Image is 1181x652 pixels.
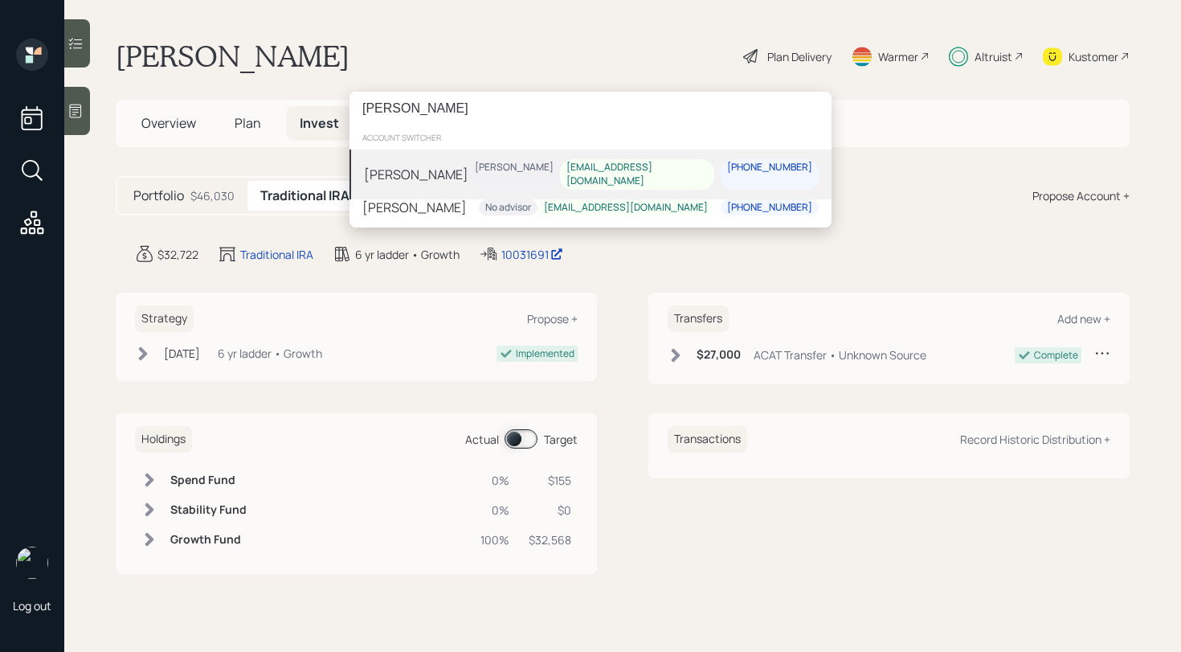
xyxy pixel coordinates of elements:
div: [PERSON_NAME] [362,198,467,217]
div: No advisor [485,200,531,214]
div: [EMAIL_ADDRESS][DOMAIN_NAME] [566,161,708,188]
div: [EMAIL_ADDRESS][DOMAIN_NAME] [544,200,708,214]
input: Type a command or search… [349,92,832,125]
div: account switcher [349,125,832,150]
div: [PHONE_NUMBER] [727,200,812,214]
div: [PERSON_NAME] [475,161,554,174]
div: [PERSON_NAME] [364,164,468,183]
div: [PHONE_NUMBER] [727,161,812,174]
